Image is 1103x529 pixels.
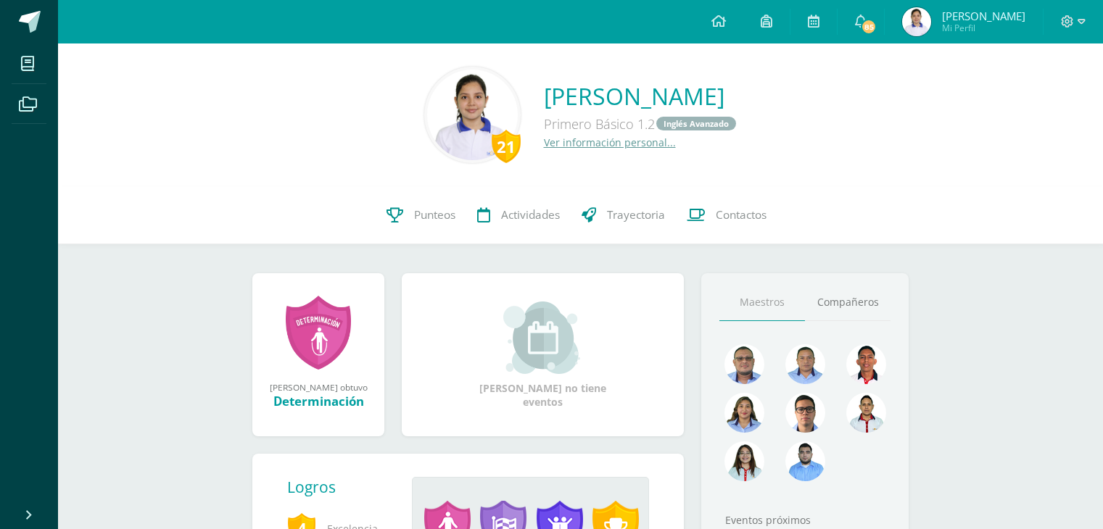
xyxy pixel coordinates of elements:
span: Mi Perfil [942,22,1025,34]
div: 21 [492,130,521,163]
div: Primero Básico 1.2 [544,112,738,136]
span: 85 [861,19,877,35]
a: Ver información personal... [544,136,676,149]
div: Determinación [267,393,370,409]
div: Eventos próximos [719,513,891,527]
a: [PERSON_NAME] [544,80,738,112]
a: Punteos [376,186,466,244]
div: [PERSON_NAME] no tiene eventos [471,301,616,409]
span: Actividades [501,207,560,222]
img: 528059567c164876c49041b9095237f1.png [724,441,764,481]
img: 72fdff6db23ea16c182e3ba03ce826f1.png [724,393,764,433]
a: Actividades [466,186,571,244]
img: 2efff582389d69505e60b50fc6d5bd41.png [785,344,825,384]
span: [PERSON_NAME] [942,9,1025,23]
img: event_small.png [503,301,582,374]
img: bd764d42361d4d030bb98152e551bae1.png [902,7,931,36]
img: 89a3ce4a01dc90e46980c51de3177516.png [846,344,886,384]
img: 6b516411093031de2315839688b6386d.png [846,393,886,433]
a: Contactos [676,186,777,244]
a: Compañeros [805,284,891,321]
img: b3275fa016b95109afc471d3b448d7ac.png [785,393,825,433]
a: Maestros [719,284,805,321]
a: Trayectoria [571,186,676,244]
span: Contactos [716,207,767,222]
img: 99962f3fa423c9b8099341731b303440.png [724,344,764,384]
span: Trayectoria [607,207,665,222]
span: Punteos [414,207,455,222]
a: Inglés Avanzado [656,117,736,130]
img: bb84a3b7bf7504f214959ad1f5a3e741.png [785,441,825,481]
img: d1d129d0530ef70657c5e67148ca3cc0.png [427,70,518,160]
div: [PERSON_NAME] obtuvo [267,381,370,393]
div: Logros [287,477,400,497]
